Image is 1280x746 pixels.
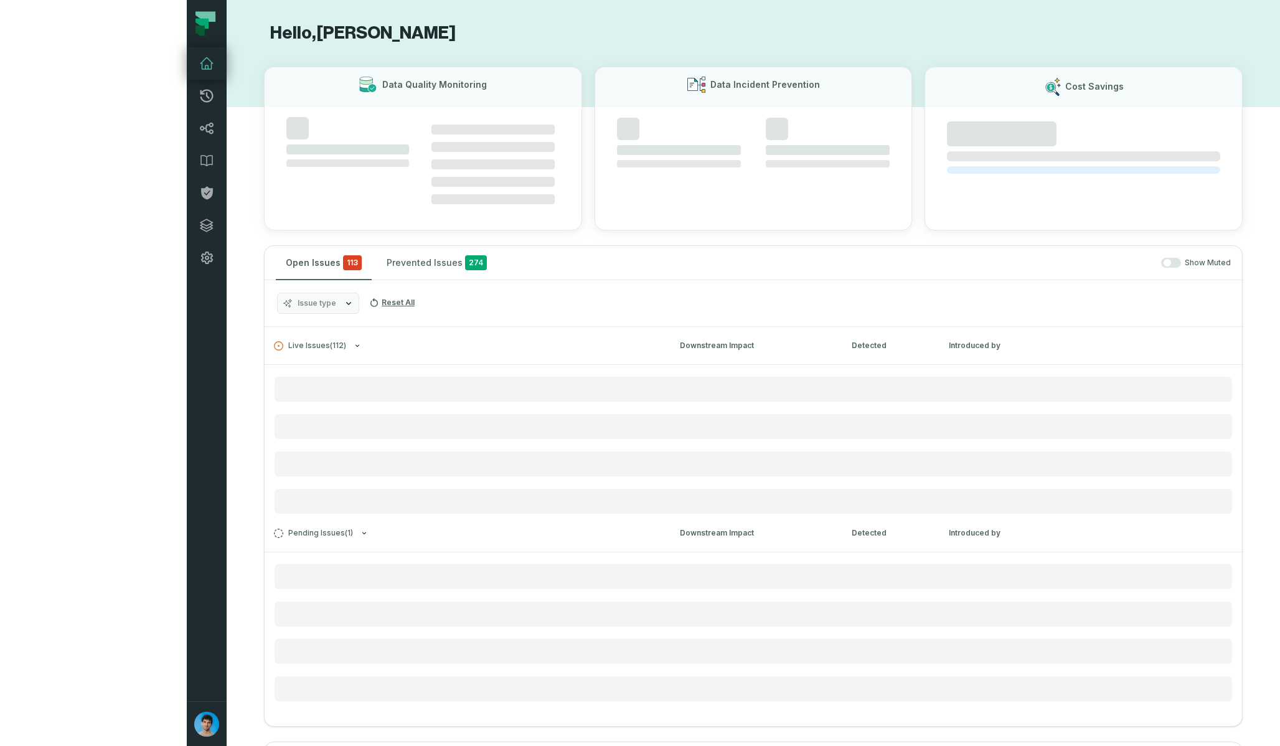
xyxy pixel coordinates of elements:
h3: Data Quality Monitoring [382,78,487,91]
div: Show Muted [502,258,1231,268]
button: Live Issues(112) [274,341,657,351]
button: Data Incident Prevention [595,67,913,230]
div: Downstream Impact [680,340,829,351]
button: avatar of Omri Ildis [187,701,227,746]
div: Live Issues(112) [265,364,1242,514]
button: Prevented Issues [377,246,497,280]
button: Open Issues [276,246,372,280]
button: Cost Savings [925,67,1243,230]
h3: Cost Savings [1065,80,1124,93]
a: Integrations [187,209,227,242]
button: Pending Issues(1) [274,529,657,538]
div: Detected [852,527,926,539]
img: avatar of Omri Ildis [194,712,219,737]
a: Policies [187,177,227,209]
div: Introduced by [949,340,1233,351]
span: Live Issues ( 112 ) [274,341,346,351]
button: Reset All [364,293,420,313]
span: 274 [465,255,487,270]
a: Dashboard [187,47,227,80]
span: Issue type [298,298,336,308]
h1: Hello, [PERSON_NAME] [264,22,1243,44]
button: Data Quality Monitoring [264,67,582,230]
a: Data Catalog [187,144,227,177]
a: Settings [187,242,227,274]
a: Pull Requests [187,80,227,112]
div: Introduced by [949,527,1233,539]
span: critical issues and errors combined [343,255,362,270]
div: Downstream Impact [680,527,829,539]
a: Lineage [187,112,227,144]
div: Detected [852,340,926,351]
div: Pending Issues(1) [265,552,1242,701]
span: Pending Issues ( 1 ) [274,529,353,538]
h3: Data Incident Prevention [710,78,820,91]
button: Issue type [277,293,359,314]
